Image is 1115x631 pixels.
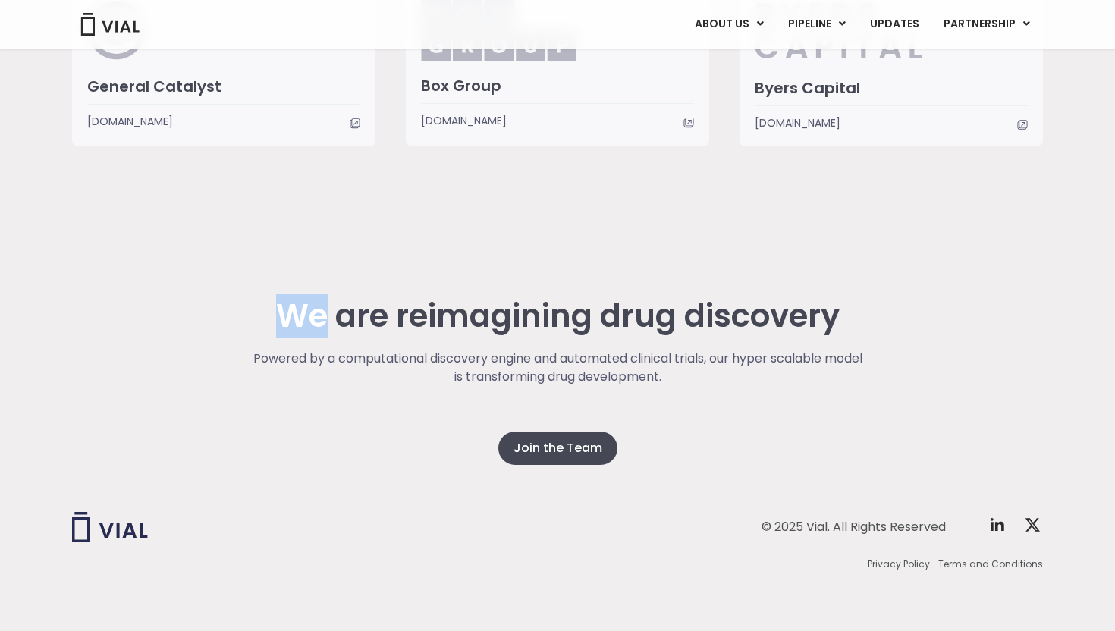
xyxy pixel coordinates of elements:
a: Privacy Policy [868,557,930,571]
a: PARTNERSHIPMenu Toggle [931,11,1042,37]
p: Powered by a computational discovery engine and automated clinical trials, our hyper scalable mod... [251,350,865,386]
a: [DOMAIN_NAME] [87,113,360,130]
a: [DOMAIN_NAME] [421,112,694,129]
h2: We are reimagining drug discovery [251,298,865,334]
div: © 2025 Vial. All Rights Reserved [762,519,946,535]
a: ABOUT USMenu Toggle [683,11,775,37]
span: [DOMAIN_NAME] [421,112,507,129]
a: [DOMAIN_NAME] [755,115,1028,131]
h3: General Catalyst [87,77,360,96]
h3: Box Group [421,76,694,96]
span: [DOMAIN_NAME] [87,113,173,130]
span: [DOMAIN_NAME] [755,115,840,131]
h3: Byers Capital [755,78,1028,98]
a: Terms and Conditions [938,557,1043,571]
a: PIPELINEMenu Toggle [776,11,857,37]
a: UPDATES [858,11,931,37]
img: Vial logo wih "Vial" spelled out [72,512,148,542]
img: Vial Logo [80,13,140,36]
a: Join the Team [498,432,617,465]
span: Join the Team [514,439,602,457]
